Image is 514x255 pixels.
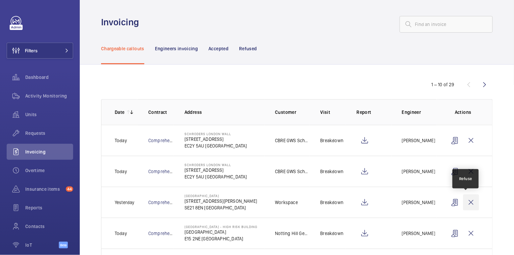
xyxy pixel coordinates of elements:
span: Filters [25,47,38,54]
p: Date [115,109,124,116]
p: [GEOGRAPHIC_DATA] - High Risk Building [185,225,257,229]
p: [PERSON_NAME] [402,230,435,237]
span: Insurance items [25,186,63,192]
input: Find an invoice [400,16,493,33]
a: Comprehensive [148,138,181,143]
p: [PERSON_NAME] [402,168,435,175]
p: [STREET_ADDRESS][PERSON_NAME] [185,198,257,204]
p: Workspace [275,199,298,206]
span: Requests [25,130,73,136]
span: Overtime [25,167,73,174]
p: [PERSON_NAME] [402,199,435,206]
p: Breakdown [321,199,344,206]
span: IoT [25,242,59,248]
span: Contacts [25,223,73,230]
a: Comprehensive [148,200,181,205]
p: EC2Y 5AU [GEOGRAPHIC_DATA] [185,142,247,149]
span: 44 [66,186,73,192]
p: Visit [321,109,346,116]
p: [STREET_ADDRESS] [185,167,247,173]
div: Refuse [459,176,472,182]
span: Reports [25,204,73,211]
p: Yesterday [115,199,135,206]
p: Schroders London Wall [185,163,247,167]
div: 1 – 10 of 29 [432,81,454,88]
button: Filters [7,43,73,59]
span: Activity Monitoring [25,93,73,99]
p: CBRE GWS Schroders ([GEOGRAPHIC_DATA]) [275,137,310,144]
p: Today [115,137,127,144]
p: Engineer [402,109,437,116]
p: Today [115,230,127,237]
p: [GEOGRAPHIC_DATA] [185,194,257,198]
p: Chargeable callouts [101,45,144,52]
a: Comprehensive [148,169,181,174]
span: Beta [59,242,68,248]
p: EC2Y 5AU [GEOGRAPHIC_DATA] [185,173,247,180]
p: [GEOGRAPHIC_DATA] [185,229,257,235]
p: CBRE GWS Schroders ([GEOGRAPHIC_DATA]) [275,168,310,175]
p: Report [357,109,391,116]
p: Notting Hill Genesis [275,230,310,237]
span: Units [25,111,73,118]
p: Breakdown [321,230,344,237]
p: Today [115,168,127,175]
p: Breakdown [321,137,344,144]
p: Actions [447,109,479,116]
p: Engineers invoicing [155,45,198,52]
a: Comprehensive [148,231,181,236]
h1: Invoicing [101,16,143,28]
p: [STREET_ADDRESS] [185,136,247,142]
span: Invoicing [25,148,73,155]
span: Dashboard [25,74,73,81]
p: Refused [239,45,257,52]
p: SE21 8EN [GEOGRAPHIC_DATA] [185,204,257,211]
p: Contract [148,109,174,116]
p: Accepted [208,45,228,52]
p: Customer [275,109,310,116]
p: Breakdown [321,168,344,175]
p: E15 2NE [GEOGRAPHIC_DATA] [185,235,257,242]
p: Address [185,109,264,116]
p: [PERSON_NAME] [402,137,435,144]
p: Schroders London Wall [185,132,247,136]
